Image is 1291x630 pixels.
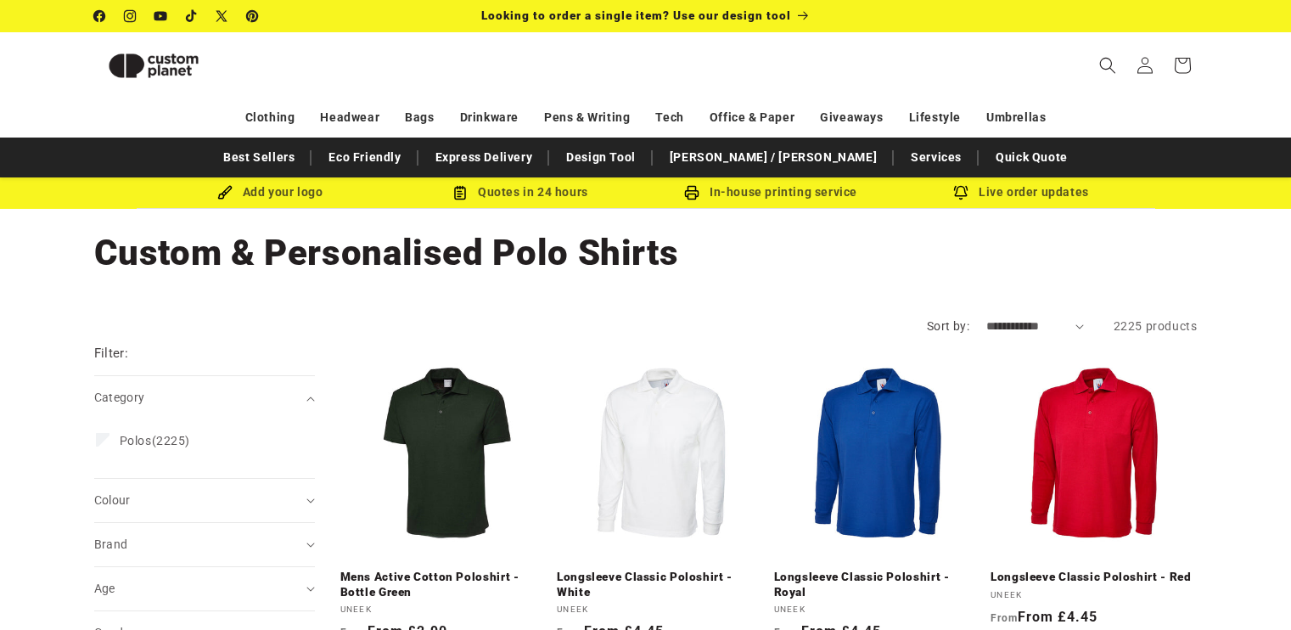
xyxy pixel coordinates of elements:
[452,185,468,200] img: Order Updates Icon
[340,570,547,599] a: Mens Active Cotton Poloshirt - Bottle Green
[481,8,791,22] span: Looking to order a single item? Use our design tool
[217,185,233,200] img: Brush Icon
[94,493,131,507] span: Colour
[460,103,519,132] a: Drinkware
[1114,319,1198,333] span: 2225 products
[87,32,270,98] a: Custom Planet
[427,143,542,172] a: Express Delivery
[710,103,794,132] a: Office & Paper
[909,103,961,132] a: Lifestyle
[320,143,409,172] a: Eco Friendly
[94,344,129,363] h2: Filter:
[396,182,646,203] div: Quotes in 24 hours
[953,185,968,200] img: Order updates
[120,434,152,447] span: Polos
[902,143,970,172] a: Services
[94,523,315,566] summary: Brand (0 selected)
[245,103,295,132] a: Clothing
[215,143,303,172] a: Best Sellers
[820,103,883,132] a: Giveaways
[94,391,145,404] span: Category
[927,319,969,333] label: Sort by:
[896,182,1147,203] div: Live order updates
[405,103,434,132] a: Bags
[1089,47,1126,84] summary: Search
[646,182,896,203] div: In-house printing service
[557,570,764,599] a: Longsleeve Classic Poloshirt - White
[655,103,683,132] a: Tech
[558,143,644,172] a: Design Tool
[120,433,191,448] span: (2225)
[986,103,1046,132] a: Umbrellas
[774,570,981,599] a: Longsleeve Classic Poloshirt - Royal
[544,103,630,132] a: Pens & Writing
[987,143,1076,172] a: Quick Quote
[661,143,885,172] a: [PERSON_NAME] / [PERSON_NAME]
[94,567,315,610] summary: Age (0 selected)
[94,376,315,419] summary: Category (0 selected)
[320,103,379,132] a: Headwear
[94,230,1198,276] h1: Custom & Personalised Polo Shirts
[145,182,396,203] div: Add your logo
[94,582,115,595] span: Age
[94,39,213,93] img: Custom Planet
[94,537,128,551] span: Brand
[94,479,315,522] summary: Colour (0 selected)
[991,570,1198,585] a: Longsleeve Classic Poloshirt - Red
[684,185,699,200] img: In-house printing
